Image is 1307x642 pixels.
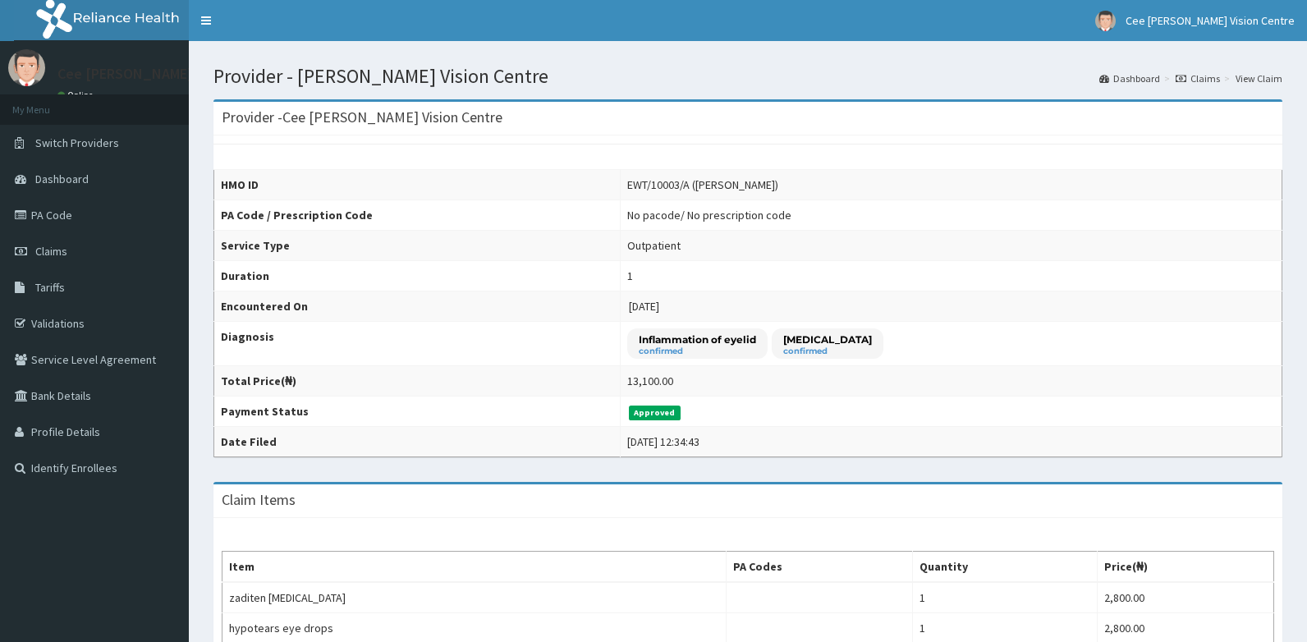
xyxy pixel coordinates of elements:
th: Price(₦) [1097,552,1274,583]
p: Cee [PERSON_NAME] Vision Centre [57,66,282,81]
th: Duration [214,261,621,291]
th: Service Type [214,231,621,261]
div: Outpatient [627,237,681,254]
h3: Provider - Cee [PERSON_NAME] Vision Centre [222,110,502,125]
span: Approved [629,406,681,420]
div: 13,100.00 [627,373,673,389]
p: [MEDICAL_DATA] [783,332,872,346]
a: Online [57,89,97,101]
span: Dashboard [35,172,89,186]
div: EWT/10003/A ([PERSON_NAME]) [627,177,778,193]
a: Claims [1176,71,1220,85]
th: Total Price(₦) [214,366,621,397]
td: 1 [913,582,1097,613]
th: PA Code / Prescription Code [214,200,621,231]
h3: Claim Items [222,493,296,507]
img: User Image [1095,11,1116,31]
small: confirmed [639,347,756,355]
span: Claims [35,244,67,259]
h1: Provider - [PERSON_NAME] Vision Centre [213,66,1282,87]
th: Item [222,552,727,583]
th: PA Codes [726,552,912,583]
span: Tariffs [35,280,65,295]
th: Encountered On [214,291,621,322]
th: HMO ID [214,170,621,200]
th: Diagnosis [214,322,621,366]
span: Cee [PERSON_NAME] Vision Centre [1126,13,1295,28]
span: Switch Providers [35,135,119,150]
th: Date Filed [214,427,621,457]
p: Inflammation of eyelid [639,332,756,346]
div: 1 [627,268,633,284]
img: User Image [8,49,45,86]
a: Dashboard [1099,71,1160,85]
th: Payment Status [214,397,621,427]
div: [DATE] 12:34:43 [627,433,699,450]
span: [DATE] [629,299,659,314]
small: confirmed [783,347,872,355]
th: Quantity [913,552,1097,583]
td: zaditen [MEDICAL_DATA] [222,582,727,613]
div: No pacode / No prescription code [627,207,791,223]
a: View Claim [1236,71,1282,85]
td: 2,800.00 [1097,582,1274,613]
